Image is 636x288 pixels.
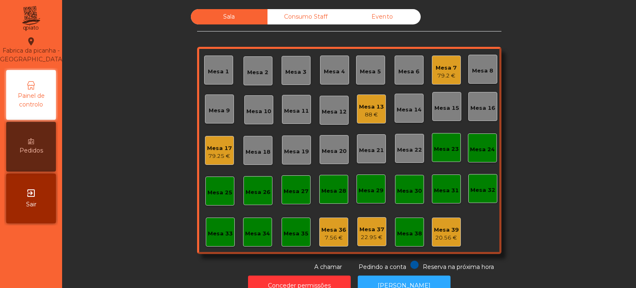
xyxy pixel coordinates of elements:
[26,36,36,46] i: location_on
[245,230,270,238] div: Mesa 34
[359,186,383,195] div: Mesa 29
[314,263,342,271] span: A chamar
[472,67,493,75] div: Mesa 8
[397,106,422,114] div: Mesa 14
[246,148,270,156] div: Mesa 18
[321,234,346,242] div: 7.56 €
[284,187,308,196] div: Mesa 27
[191,9,267,24] div: Sala
[434,104,459,112] div: Mesa 15
[397,230,422,238] div: Mesa 38
[359,233,384,242] div: 22.95 €
[209,106,230,115] div: Mesa 9
[436,64,457,72] div: Mesa 7
[360,68,381,76] div: Mesa 5
[344,9,421,24] div: Evento
[208,230,233,238] div: Mesa 33
[26,188,36,198] i: exit_to_app
[434,186,459,195] div: Mesa 31
[423,263,494,271] span: Reserva na próxima hora
[324,68,345,76] div: Mesa 4
[434,226,459,234] div: Mesa 39
[470,186,495,194] div: Mesa 32
[321,187,346,195] div: Mesa 28
[207,152,232,160] div: 79.25 €
[397,187,422,195] div: Mesa 30
[267,9,344,24] div: Consumo Staff
[434,234,459,242] div: 20.56 €
[359,111,384,119] div: 88 €
[284,148,309,156] div: Mesa 19
[397,146,422,154] div: Mesa 22
[21,4,41,33] img: qpiato
[284,230,308,238] div: Mesa 35
[359,225,384,234] div: Mesa 37
[322,108,347,116] div: Mesa 12
[359,103,384,111] div: Mesa 13
[208,68,229,76] div: Mesa 1
[398,68,419,76] div: Mesa 6
[285,68,306,76] div: Mesa 3
[322,147,347,155] div: Mesa 20
[26,200,36,209] span: Sair
[470,145,495,154] div: Mesa 24
[247,68,268,77] div: Mesa 2
[246,188,270,196] div: Mesa 26
[207,144,232,152] div: Mesa 17
[246,107,271,116] div: Mesa 10
[19,146,43,155] span: Pedidos
[8,92,54,109] span: Painel de controlo
[207,189,232,197] div: Mesa 25
[359,146,384,155] div: Mesa 21
[321,226,346,234] div: Mesa 36
[434,145,459,153] div: Mesa 23
[470,104,495,112] div: Mesa 16
[436,72,457,80] div: 79.2 €
[359,263,406,271] span: Pedindo a conta
[284,107,309,115] div: Mesa 11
